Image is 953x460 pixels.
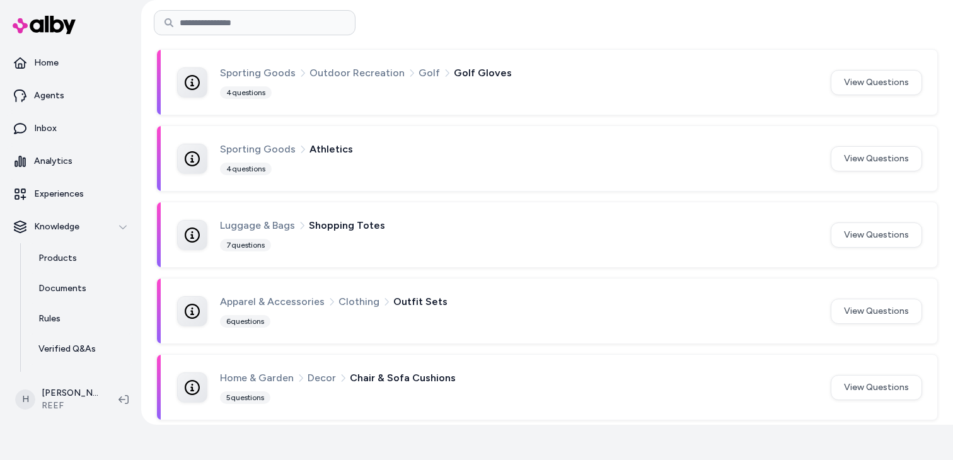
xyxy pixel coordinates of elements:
[34,122,57,135] p: Inbox
[42,387,98,400] p: [PERSON_NAME]
[5,81,136,111] a: Agents
[831,222,922,248] button: View Questions
[26,273,136,304] a: Documents
[38,343,96,355] p: Verified Q&As
[5,48,136,78] a: Home
[308,370,336,386] span: Decor
[26,243,136,273] a: Products
[831,70,922,95] button: View Questions
[26,364,136,394] a: Reviews
[831,299,922,324] button: View Questions
[454,65,512,81] span: Golf Gloves
[5,212,136,242] button: Knowledge
[220,294,325,310] span: Apparel & Accessories
[220,86,272,99] div: 4 questions
[13,16,76,34] img: alby Logo
[350,370,456,386] span: Chair & Sofa Cushions
[5,146,136,176] a: Analytics
[220,65,296,81] span: Sporting Goods
[393,294,448,310] span: Outfit Sets
[26,334,136,364] a: Verified Q&As
[15,389,35,410] span: H
[42,400,98,412] span: REEF
[38,313,61,325] p: Rules
[38,282,86,295] p: Documents
[34,155,72,168] p: Analytics
[38,252,77,265] p: Products
[419,65,440,81] span: Golf
[338,294,379,310] span: Clothing
[5,113,136,144] a: Inbox
[34,221,79,233] p: Knowledge
[220,217,295,234] span: Luggage & Bags
[26,304,136,334] a: Rules
[220,163,272,175] div: 4 questions
[220,370,294,386] span: Home & Garden
[309,217,385,234] span: Shopping Totes
[831,146,922,171] button: View Questions
[34,57,59,69] p: Home
[5,179,136,209] a: Experiences
[309,65,405,81] span: Outdoor Recreation
[34,188,84,200] p: Experiences
[8,379,108,420] button: H[PERSON_NAME]REEF
[34,89,64,102] p: Agents
[220,315,270,328] div: 6 questions
[831,375,922,400] button: View Questions
[220,391,270,404] div: 5 questions
[220,141,296,158] span: Sporting Goods
[309,141,353,158] span: Athletics
[220,239,271,251] div: 7 questions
